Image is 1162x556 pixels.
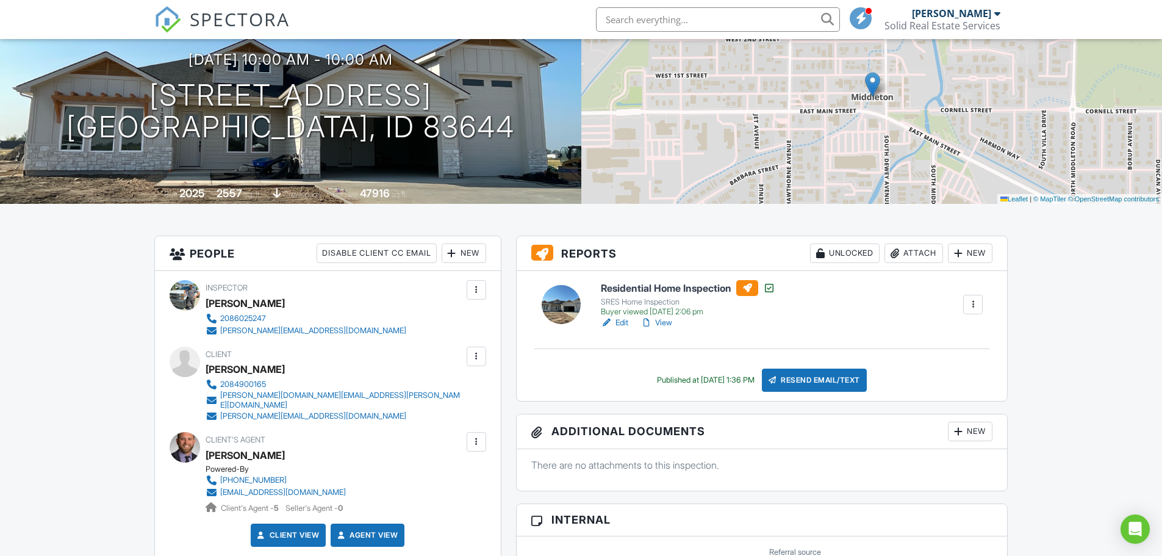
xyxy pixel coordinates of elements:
a: Residential Home Inspection SRES Home Inspection Buyer viewed [DATE] 2:06 pm [601,280,775,317]
input: Search everything... [596,7,840,32]
a: Agent View [335,529,398,541]
span: | [1030,195,1031,203]
div: New [948,422,992,441]
div: [PHONE_NUMBER] [220,475,287,485]
a: © OpenStreetMap contributors [1068,195,1159,203]
strong: 5 [274,504,279,513]
span: Client [206,350,232,359]
div: [PERSON_NAME][DOMAIN_NAME][EMAIL_ADDRESS][PERSON_NAME][DOMAIN_NAME] [220,391,464,410]
a: [EMAIL_ADDRESS][DOMAIN_NAME] [206,486,346,499]
span: sq. ft. [244,190,261,199]
div: 47916 [360,187,390,200]
span: Seller's Agent - [285,504,343,513]
div: [EMAIL_ADDRESS][DOMAIN_NAME] [220,488,346,497]
span: sq.ft. [392,190,407,199]
a: [PERSON_NAME][EMAIL_ADDRESS][DOMAIN_NAME] [206,325,406,337]
span: SPECTORA [190,6,290,32]
div: 2557 [217,187,242,200]
span: Inspector [206,283,248,292]
a: Edit [601,317,628,329]
h3: Additional Documents [517,414,1008,449]
h3: People [155,236,501,271]
img: The Best Home Inspection Software - Spectora [154,6,181,33]
strong: 0 [338,504,343,513]
span: Lot Size [332,190,358,199]
div: [PERSON_NAME] [206,360,285,378]
div: Open Intercom Messenger [1121,514,1150,544]
h3: [DATE] 10:00 am - 10:00 am [188,51,393,68]
a: 2084900165 [206,378,464,391]
span: crawlspace [283,190,321,199]
div: Resend Email/Text [762,369,867,392]
img: Marker [865,72,880,97]
div: 2025 [179,187,205,200]
div: Unlocked [810,244,880,263]
span: Client's Agent - [221,504,281,513]
a: [PERSON_NAME] [206,446,285,464]
div: SRES Home Inspection [601,297,775,307]
div: 2086025247 [220,314,266,323]
div: [PERSON_NAME] [912,7,991,20]
h3: Reports [517,236,1008,271]
a: [PHONE_NUMBER] [206,474,346,486]
div: New [948,244,992,263]
div: Solid Real Estate Services [884,20,1000,32]
a: View [640,317,672,329]
div: Disable Client CC Email [317,244,437,263]
h3: Internal [517,504,1008,536]
span: Built [164,190,178,199]
h6: Residential Home Inspection [601,280,775,296]
a: [PERSON_NAME][EMAIL_ADDRESS][DOMAIN_NAME] [206,410,464,422]
p: There are no attachments to this inspection. [531,458,993,472]
div: Buyer viewed [DATE] 2:06 pm [601,307,775,317]
div: [PERSON_NAME] [206,294,285,312]
a: Leaflet [1000,195,1028,203]
div: Attach [884,244,943,263]
a: [PERSON_NAME][DOMAIN_NAME][EMAIL_ADDRESS][PERSON_NAME][DOMAIN_NAME] [206,391,464,410]
div: New [442,244,486,263]
a: SPECTORA [154,16,290,42]
a: Client View [255,529,320,541]
a: 2086025247 [206,312,406,325]
div: [PERSON_NAME][EMAIL_ADDRESS][DOMAIN_NAME] [220,326,406,336]
div: [PERSON_NAME][EMAIL_ADDRESS][DOMAIN_NAME] [220,411,406,421]
div: 2084900165 [220,380,266,389]
h1: [STREET_ADDRESS] [GEOGRAPHIC_DATA], ID 83644 [66,79,515,144]
span: Client's Agent [206,435,265,444]
div: Published at [DATE] 1:36 PM [657,375,755,385]
div: Powered-By [206,464,356,474]
a: © MapTiler [1033,195,1066,203]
